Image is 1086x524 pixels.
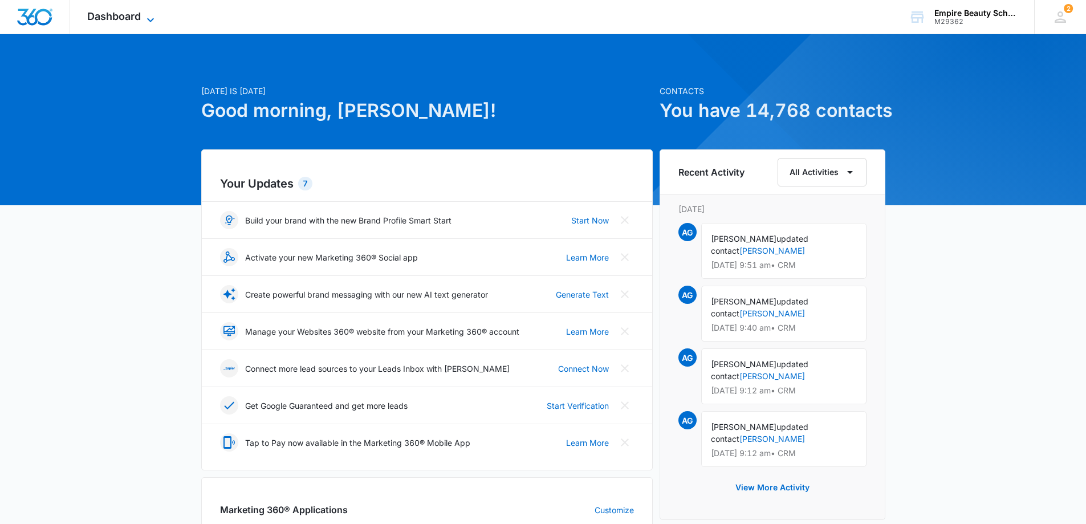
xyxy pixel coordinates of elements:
p: [DATE] [678,203,867,215]
div: 7 [298,177,312,190]
p: Create powerful brand messaging with our new AI text generator [245,289,488,300]
span: AG [678,348,697,367]
div: account id [934,18,1018,26]
a: [PERSON_NAME] [739,371,805,381]
a: [PERSON_NAME] [739,246,805,255]
p: Activate your new Marketing 360® Social app [245,251,418,263]
button: Close [616,359,634,377]
a: Learn More [566,326,609,338]
span: AG [678,223,697,241]
p: [DATE] 9:51 am • CRM [711,261,857,269]
span: [PERSON_NAME] [711,234,776,243]
p: Get Google Guaranteed and get more leads [245,400,408,412]
a: [PERSON_NAME] [739,308,805,318]
p: [DATE] 9:12 am • CRM [711,449,857,457]
span: Dashboard [87,10,141,22]
a: Generate Text [556,289,609,300]
button: Close [616,433,634,452]
p: [DATE] 9:40 am • CRM [711,324,857,332]
p: Connect more lead sources to your Leads Inbox with [PERSON_NAME] [245,363,510,375]
button: Close [616,211,634,229]
p: [DATE] 9:12 am • CRM [711,387,857,395]
button: Close [616,285,634,303]
button: Close [616,396,634,415]
a: Learn More [566,251,609,263]
button: View More Activity [724,474,821,501]
a: Learn More [566,437,609,449]
h1: Good morning, [PERSON_NAME]! [201,97,653,124]
p: Build your brand with the new Brand Profile Smart Start [245,214,452,226]
span: [PERSON_NAME] [711,296,776,306]
a: [PERSON_NAME] [739,434,805,444]
span: AG [678,411,697,429]
button: Close [616,248,634,266]
a: Connect Now [558,363,609,375]
button: All Activities [778,158,867,186]
h2: Your Updates [220,175,634,192]
div: account name [934,9,1018,18]
span: [PERSON_NAME] [711,359,776,369]
p: Contacts [660,85,885,97]
a: Start Verification [547,400,609,412]
h2: Marketing 360® Applications [220,503,348,517]
a: Customize [595,504,634,516]
p: Tap to Pay now available in the Marketing 360® Mobile App [245,437,470,449]
h6: Recent Activity [678,165,745,179]
span: AG [678,286,697,304]
span: [PERSON_NAME] [711,422,776,432]
button: Close [616,322,634,340]
p: [DATE] is [DATE] [201,85,653,97]
h1: You have 14,768 contacts [660,97,885,124]
a: Start Now [571,214,609,226]
p: Manage your Websites 360® website from your Marketing 360® account [245,326,519,338]
div: notifications count [1064,4,1073,13]
span: 2 [1064,4,1073,13]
